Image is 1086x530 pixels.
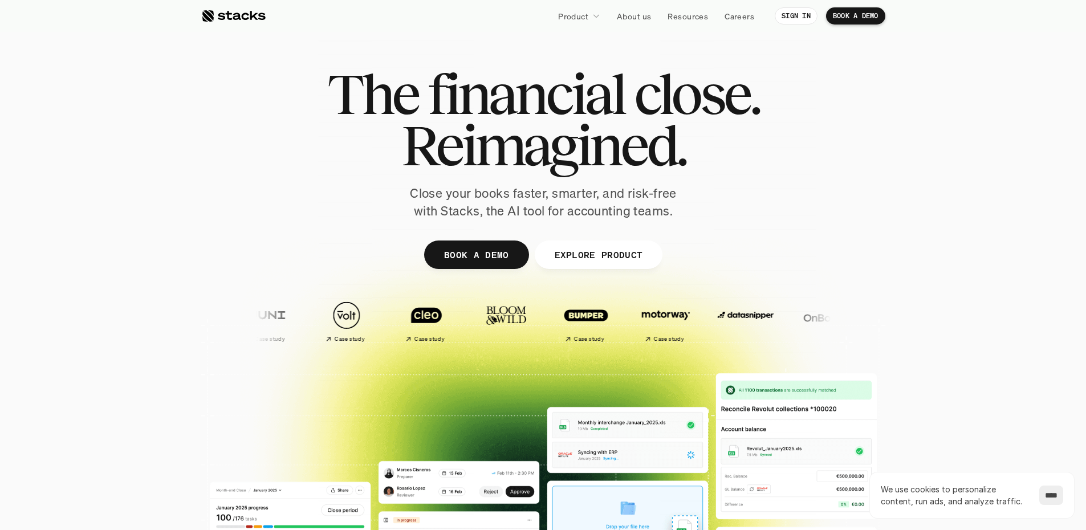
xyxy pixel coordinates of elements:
p: Close your books faster, smarter, and risk-free with Stacks, the AI tool for accounting teams. [401,185,686,220]
p: Product [558,10,588,22]
span: Reimagined. [401,120,685,171]
a: Careers [718,6,761,26]
a: Case study [388,295,462,347]
a: BOOK A DEMO [424,240,528,269]
a: Case study [548,295,622,347]
iframe: profile [5,17,178,104]
span: financial [428,68,624,120]
a: Case study [308,295,383,347]
a: Case study [628,295,702,347]
p: EXPLORE PRODUCT [554,246,642,263]
a: Resources [661,6,715,26]
p: BOOK A DEMO [444,246,509,263]
h2: Case study [573,336,603,343]
p: Careers [725,10,754,22]
p: SIGN IN [782,12,811,20]
a: About us [610,6,658,26]
a: BOOK A DEMO [826,7,885,25]
h2: Case study [254,336,284,343]
a: Case study [229,295,303,347]
a: Privacy Policy [135,217,185,225]
p: BOOK A DEMO [833,12,878,20]
h2: Case study [653,336,683,343]
span: close. [634,68,759,120]
span: The [327,68,418,120]
a: SIGN IN [775,7,817,25]
p: We use cookies to personalize content, run ads, and analyze traffic. [881,483,1028,507]
a: EXPLORE PRODUCT [534,240,662,269]
h2: Case study [333,336,364,343]
h2: Case study [413,336,444,343]
p: About us [617,10,651,22]
p: Resources [668,10,708,22]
